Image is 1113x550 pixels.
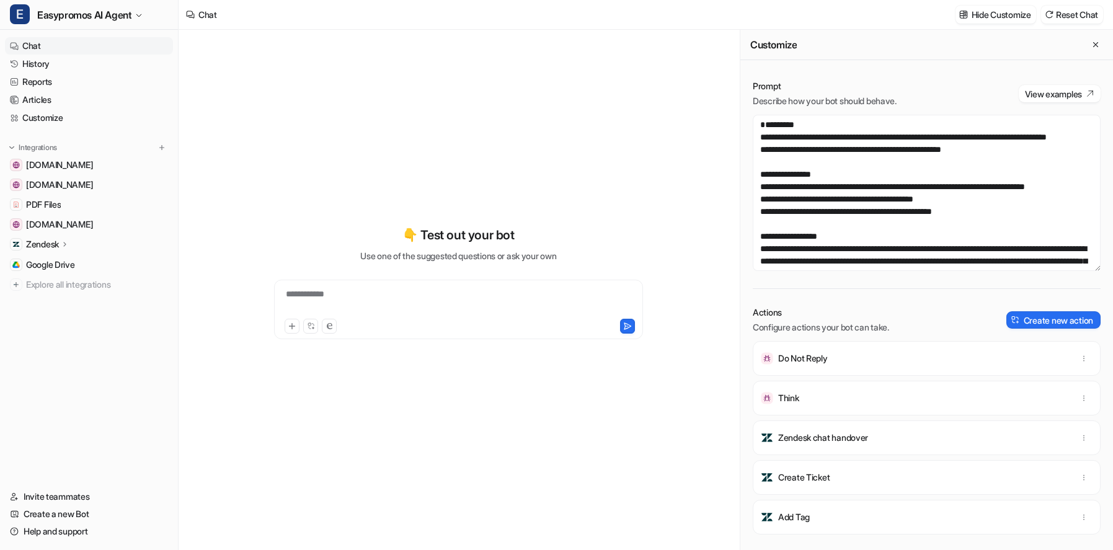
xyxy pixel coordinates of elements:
img: expand menu [7,143,16,152]
button: Reset Chat [1041,6,1103,24]
img: Zendesk chat handover icon [761,432,773,444]
button: Close flyout [1088,37,1103,52]
img: create-action-icon.svg [1011,316,1020,324]
span: Explore all integrations [26,275,168,295]
img: Think icon [761,392,773,404]
a: PDF FilesPDF Files [5,196,173,213]
button: View examples [1019,85,1101,102]
a: Customize [5,109,173,126]
div: Chat [198,8,217,21]
img: www.notion.com [12,161,20,169]
span: PDF Files [26,198,61,211]
p: Hide Customize [972,8,1031,21]
span: Google Drive [26,259,75,271]
p: Describe how your bot should behave. [753,95,897,107]
img: Zendesk [12,241,20,248]
p: 👇 Test out your bot [402,226,514,244]
button: Integrations [5,141,61,154]
p: Integrations [19,143,57,153]
img: easypromos-apiref.redoc.ly [12,181,20,189]
img: Do Not Reply icon [761,352,773,365]
a: Help and support [5,523,173,540]
p: Add Tag [778,511,810,523]
a: History [5,55,173,73]
img: www.easypromosapp.com [12,221,20,228]
img: customize [959,10,968,19]
p: Create Ticket [778,471,830,484]
span: E [10,4,30,24]
span: Easypromos AI Agent [37,6,131,24]
p: Actions [753,306,889,319]
img: Create Ticket icon [761,471,773,484]
img: Google Drive [12,261,20,268]
img: menu_add.svg [157,143,166,152]
span: [DOMAIN_NAME] [26,159,93,171]
p: Zendesk chat handover [778,432,868,444]
h2: Customize [750,38,797,51]
a: Create a new Bot [5,505,173,523]
a: www.easypromosapp.com[DOMAIN_NAME] [5,216,173,233]
span: [DOMAIN_NAME] [26,179,93,191]
a: Chat [5,37,173,55]
p: Prompt [753,80,897,92]
p: Use one of the suggested questions or ask your own [360,249,556,262]
img: explore all integrations [10,278,22,291]
p: Do Not Reply [778,352,828,365]
a: easypromos-apiref.redoc.ly[DOMAIN_NAME] [5,176,173,193]
a: Articles [5,91,173,109]
p: Configure actions your bot can take. [753,321,889,334]
span: [DOMAIN_NAME] [26,218,93,231]
button: Hide Customize [956,6,1036,24]
a: Invite teammates [5,488,173,505]
p: Think [778,392,799,404]
a: www.notion.com[DOMAIN_NAME] [5,156,173,174]
a: Google DriveGoogle Drive [5,256,173,273]
img: Add Tag icon [761,511,773,523]
img: reset [1045,10,1053,19]
button: Create new action [1006,311,1101,329]
a: Reports [5,73,173,91]
img: PDF Files [12,201,20,208]
p: Zendesk [26,238,59,251]
a: Explore all integrations [5,276,173,293]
